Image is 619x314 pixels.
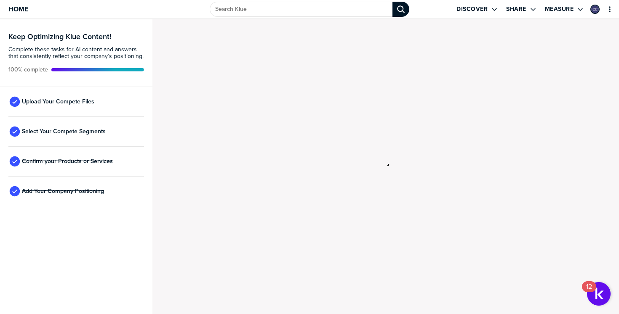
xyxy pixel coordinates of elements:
[8,33,144,40] h3: Keep Optimizing Klue Content!
[586,287,592,298] div: 12
[590,4,600,15] a: Edit Profile
[506,5,526,13] label: Share
[590,5,600,14] div: Caroline Colwell
[22,98,94,105] span: Upload Your Compete Files
[22,128,106,135] span: Select Your Compete Segments
[456,5,488,13] label: Discover
[587,282,611,306] button: Open Resource Center, 12 new notifications
[8,5,28,13] span: Home
[545,5,574,13] label: Measure
[22,158,113,165] span: Confirm your Products or Services
[392,2,409,17] div: Search Klue
[8,66,48,73] span: Active
[210,2,392,17] input: Search Klue
[8,46,144,60] span: Complete these tasks for AI content and answers that consistently reflect your company’s position...
[591,5,599,13] img: f8b899a5422ce34cd7a6a04bc73fdae8-sml.png
[22,188,104,195] span: Add Your Company Positioning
